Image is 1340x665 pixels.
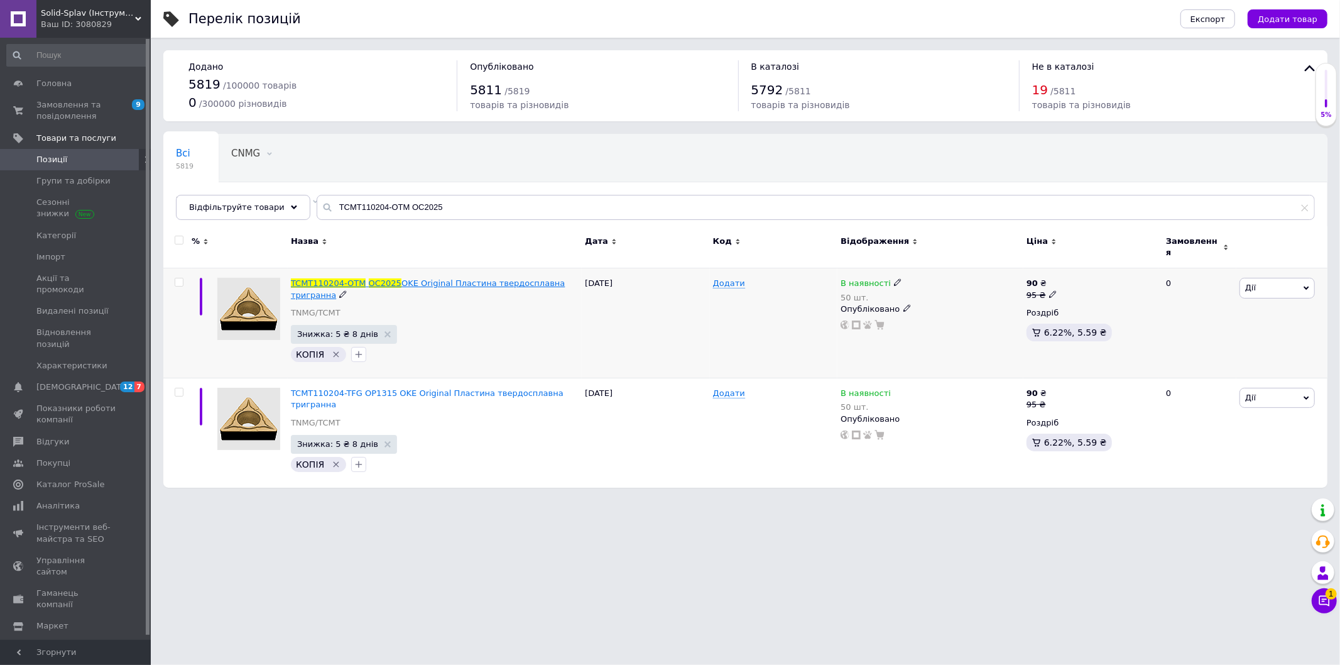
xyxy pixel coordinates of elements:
[188,77,221,92] span: 5819
[582,378,710,488] div: [DATE]
[223,80,297,91] span: / 100000 товарів
[176,148,190,159] span: Всі
[36,403,116,426] span: Показники роботи компанії
[176,195,306,207] span: Не відображаються в ка...
[36,620,68,632] span: Маркет
[199,99,287,109] span: / 300000 різновидів
[369,278,401,288] span: OC2025
[188,62,223,72] span: Додано
[841,278,891,292] span: В наявності
[41,8,135,19] span: Solid-Splav (Інструмент-Постачання)
[713,278,745,289] span: Додати
[297,330,378,338] span: Знижка: 5 ₴ 8 днів
[36,436,69,448] span: Відгуки
[1027,307,1155,319] div: Роздріб
[1027,236,1048,247] span: Ціна
[1032,82,1048,97] span: 19
[36,133,116,144] span: Товари та послуги
[470,82,502,97] span: 5811
[36,382,129,393] span: [DEMOGRAPHIC_DATA]
[1027,388,1038,398] b: 90
[6,44,148,67] input: Пошук
[36,78,72,89] span: Головна
[1027,417,1155,429] div: Роздріб
[1245,283,1256,292] span: Дії
[751,62,800,72] span: В каталозі
[189,202,285,212] span: Відфільтруйте товари
[1312,588,1337,613] button: Чат з покупцем1
[36,154,67,165] span: Позиції
[1316,111,1336,119] div: 5%
[36,588,116,610] span: Гаманець компанії
[1258,14,1317,24] span: Додати товар
[1050,86,1076,96] span: / 5811
[841,304,1020,315] div: Опубліковано
[297,440,378,448] span: Знижка: 5 ₴ 8 днів
[841,402,891,412] div: 50 шт.
[1166,236,1220,258] span: Замовлення
[1027,399,1047,410] div: 95 ₴
[1027,290,1057,301] div: 95 ₴
[36,555,116,578] span: Управління сайтом
[192,236,200,247] span: %
[331,459,341,470] svg: Видалити мітку
[504,86,530,96] span: / 5819
[36,230,76,241] span: Категорії
[296,349,324,360] span: КОПІЯ
[36,197,116,219] span: Сезонні знижки
[841,414,1020,425] div: Опубліковано
[751,82,783,97] span: 5792
[1158,268,1236,378] div: 0
[713,388,745,398] span: Додати
[841,293,902,302] div: 50 шт.
[36,251,65,263] span: Імпорт
[36,175,111,187] span: Групи та добірки
[585,236,608,247] span: Дата
[291,278,366,288] span: TCMT110204-OTM
[291,388,564,409] a: TCMT110204-TFG OP1315 OKE Original Пластина твердосплавна тригранна
[1027,278,1057,289] div: ₴
[36,305,109,317] span: Видалені позиції
[1190,14,1226,24] span: Експорт
[231,148,260,159] span: CNMG
[1326,585,1337,596] span: 1
[36,522,116,544] span: Інструменти веб-майстра та SEO
[751,100,850,110] span: товарів та різновидів
[36,273,116,295] span: Акції та промокоди
[1044,437,1107,448] span: 6.22%, 5.59 ₴
[1027,278,1038,288] b: 90
[36,360,107,371] span: Характеристики
[1032,62,1094,72] span: Не в каталозі
[41,19,151,30] div: Ваш ID: 3080829
[1180,9,1236,28] button: Експорт
[217,278,280,340] img: TCMT110204-OTM OC2025 OKE Original Пластина твердосплавная трехгранная
[786,86,811,96] span: / 5811
[331,349,341,360] svg: Видалити мітку
[36,327,116,349] span: Відновлення позицій
[291,278,565,299] span: OKE Original Пластина твердосплавна тригранна
[713,236,732,247] span: Код
[188,13,301,26] div: Перелік позицій
[1245,393,1256,402] span: Дії
[163,182,331,230] div: Не відображаються в каталозі ProSale
[36,458,70,469] span: Покупці
[1158,378,1236,488] div: 0
[132,99,144,110] span: 9
[36,99,116,122] span: Замовлення та повідомлення
[582,268,710,378] div: [DATE]
[1027,388,1047,399] div: ₴
[470,100,569,110] span: товарів та різновидів
[1032,100,1131,110] span: товарів та різновидів
[120,382,134,392] span: 12
[36,479,104,490] span: Каталог ProSale
[841,236,909,247] span: Відображення
[217,388,280,450] img: TCMT110204-TFG OP1315 OKE Original Пластина твердосплавная трехгранная
[291,236,319,247] span: Назва
[296,459,324,470] span: КОПІЯ
[841,388,891,402] span: В наявності
[291,307,340,319] a: TNMG/TCMT
[291,278,565,299] a: TCMT110204-OTMOC2025OKE Original Пластина твердосплавна тригранна
[291,417,340,429] a: TNMG/TCMT
[188,95,197,110] span: 0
